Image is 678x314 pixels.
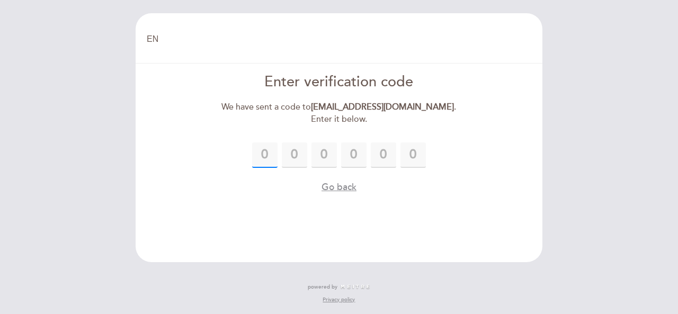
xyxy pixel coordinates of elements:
[311,142,337,168] input: 0
[218,72,461,93] div: Enter verification code
[322,181,356,194] button: Go back
[308,283,370,291] a: powered by
[218,101,461,125] div: We have sent a code to . Enter it below.
[341,142,367,168] input: 0
[340,284,370,290] img: MEITRE
[252,142,278,168] input: 0
[308,283,337,291] span: powered by
[371,142,396,168] input: 0
[311,102,454,112] strong: [EMAIL_ADDRESS][DOMAIN_NAME]
[282,142,307,168] input: 0
[400,142,426,168] input: 0
[323,296,355,303] a: Privacy policy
